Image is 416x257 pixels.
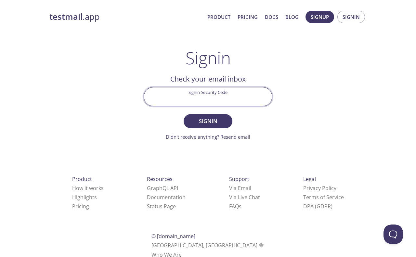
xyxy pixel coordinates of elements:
a: GraphQL API [147,185,178,192]
a: DPA (GDPR) [303,203,332,210]
a: Didn't receive anything? Resend email [166,134,250,140]
button: Signup [305,11,334,23]
a: How it works [72,185,104,192]
iframe: Help Scout Beacon - Open [383,225,403,244]
span: Signup [311,13,329,21]
span: © [DOMAIN_NAME] [151,233,195,240]
a: Privacy Policy [303,185,336,192]
h1: Signin [186,48,231,68]
a: testmail.app [49,11,202,22]
a: Pricing [72,203,89,210]
h2: Check your email inbox [144,73,272,84]
a: Highlights [72,194,97,201]
span: s [239,203,241,210]
a: Blog [285,13,299,21]
a: Documentation [147,194,186,201]
a: FAQ [229,203,241,210]
a: Pricing [238,13,258,21]
a: Status Page [147,203,176,210]
span: Support [229,175,249,183]
strong: testmail [49,11,83,22]
span: Product [72,175,92,183]
span: Legal [303,175,316,183]
a: Terms of Service [303,194,344,201]
button: Signin [184,114,232,128]
span: Resources [147,175,173,183]
span: [GEOGRAPHIC_DATA], [GEOGRAPHIC_DATA] [151,242,265,249]
button: Signin [337,11,365,23]
a: Via Live Chat [229,194,260,201]
span: Signin [191,117,225,126]
a: Product [207,13,230,21]
a: Via Email [229,185,251,192]
span: Signin [343,13,360,21]
a: Docs [265,13,278,21]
